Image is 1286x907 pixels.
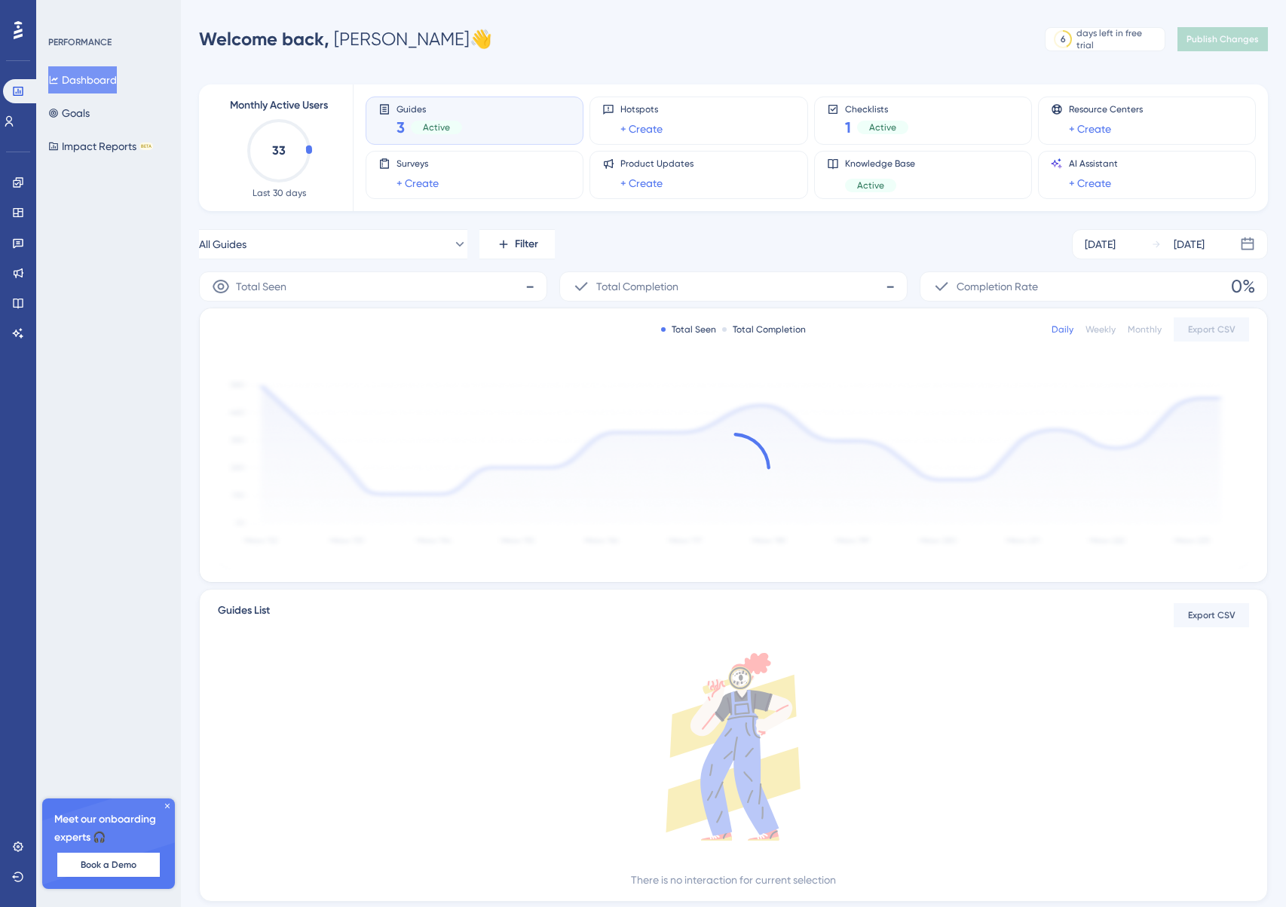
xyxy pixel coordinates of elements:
[1174,317,1249,342] button: Export CSV
[253,187,306,199] span: Last 30 days
[845,117,851,138] span: 1
[1177,27,1268,51] button: Publish Changes
[722,323,806,336] div: Total Completion
[48,36,112,48] div: PERFORMANCE
[1188,609,1235,621] span: Export CSV
[272,143,286,158] text: 33
[1069,158,1118,170] span: AI Assistant
[57,853,160,877] button: Book a Demo
[1069,174,1111,192] a: + Create
[199,235,246,253] span: All Guides
[1085,323,1116,336] div: Weekly
[845,103,908,114] span: Checklists
[81,859,136,871] span: Book a Demo
[1128,323,1162,336] div: Monthly
[1174,235,1205,253] div: [DATE]
[857,179,884,192] span: Active
[48,133,153,160] button: Impact ReportsBETA
[1069,103,1143,115] span: Resource Centers
[1188,323,1235,336] span: Export CSV
[199,28,329,50] span: Welcome back,
[1069,120,1111,138] a: + Create
[596,277,678,296] span: Total Completion
[1052,323,1073,336] div: Daily
[218,602,270,629] span: Guides List
[199,27,492,51] div: [PERSON_NAME] 👋
[230,97,328,115] span: Monthly Active Users
[139,142,153,150] div: BETA
[1085,235,1116,253] div: [DATE]
[886,274,895,299] span: -
[631,871,836,889] div: There is no interaction for current selection
[423,121,450,133] span: Active
[620,120,663,138] a: + Create
[1076,27,1160,51] div: days left in free trial
[1231,274,1255,299] span: 0%
[869,121,896,133] span: Active
[236,277,286,296] span: Total Seen
[620,158,694,170] span: Product Updates
[1061,33,1066,45] div: 6
[397,117,405,138] span: 3
[1174,603,1249,627] button: Export CSV
[48,66,117,93] button: Dashboard
[620,103,663,115] span: Hotspots
[479,229,555,259] button: Filter
[397,103,462,114] span: Guides
[620,174,663,192] a: + Create
[54,810,163,847] span: Meet our onboarding experts 🎧
[845,158,915,170] span: Knowledge Base
[661,323,716,336] div: Total Seen
[525,274,534,299] span: -
[397,174,439,192] a: + Create
[397,158,439,170] span: Surveys
[48,100,90,127] button: Goals
[1186,33,1259,45] span: Publish Changes
[515,235,538,253] span: Filter
[957,277,1038,296] span: Completion Rate
[199,229,467,259] button: All Guides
